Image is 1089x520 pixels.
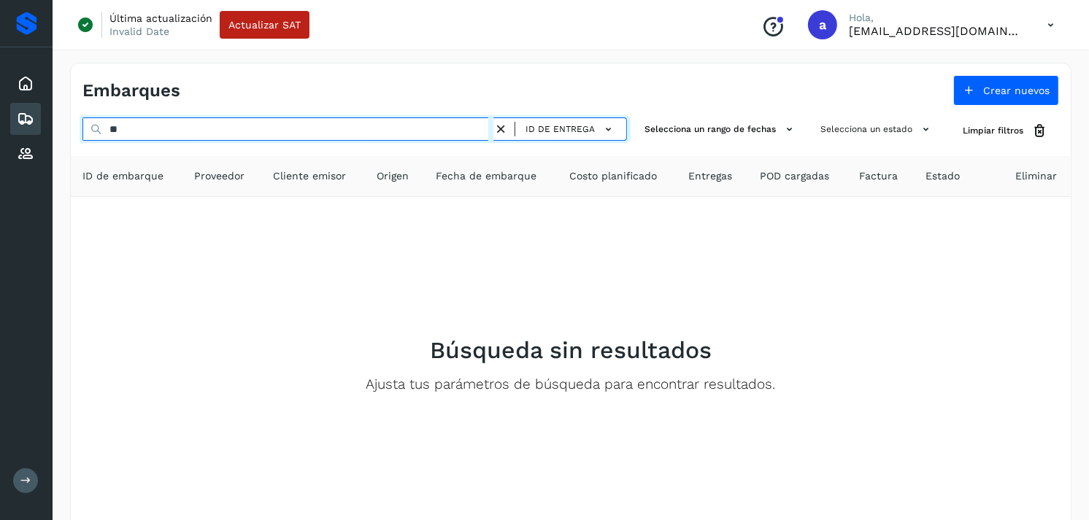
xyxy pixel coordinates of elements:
[569,168,657,184] span: Costo planificado
[10,103,41,135] div: Embarques
[521,119,620,140] button: ID de entrega
[109,12,212,25] p: Última actualización
[951,117,1059,144] button: Limpiar filtros
[526,123,595,136] span: ID de entrega
[963,124,1023,137] span: Limpiar filtros
[10,138,41,170] div: Proveedores
[10,68,41,100] div: Inicio
[760,168,829,184] span: POD cargadas
[815,117,939,141] button: Selecciona un estado
[82,168,163,184] span: ID de embarque
[366,376,776,393] p: Ajusta tus parámetros de búsqueda para encontrar resultados.
[1015,168,1057,184] span: Eliminar
[109,25,169,38] p: Invalid Date
[274,168,347,184] span: Cliente emisor
[983,85,1050,96] span: Crear nuevos
[849,12,1024,24] p: Hola,
[377,168,409,184] span: Origen
[926,168,961,184] span: Estado
[430,336,712,364] h2: Búsqueda sin resultados
[688,168,732,184] span: Entregas
[228,20,301,30] span: Actualizar SAT
[953,75,1059,106] button: Crear nuevos
[859,168,898,184] span: Factura
[194,168,245,184] span: Proveedor
[849,24,1024,38] p: alejperez@niagarawater.com
[220,11,309,39] button: Actualizar SAT
[639,117,803,141] button: Selecciona un rango de fechas
[436,168,537,184] span: Fecha de embarque
[82,80,180,101] h4: Embarques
